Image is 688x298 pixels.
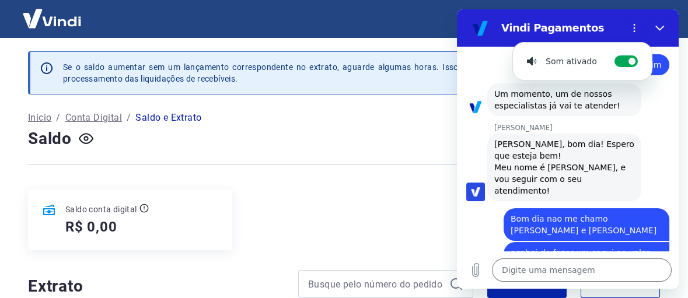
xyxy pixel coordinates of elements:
a: Início [28,111,51,125]
button: Carregar arquivo [7,249,30,272]
iframe: Janela de mensagens [457,9,679,289]
span: acabei de fazer um saqui no valor de sete mil e pouco, ainda nao creditou e tambem nao acho o val... [54,239,205,283]
p: Saldo e Extrato [135,111,201,125]
p: / [127,111,131,125]
h5: R$ 0,00 [65,218,117,236]
h4: Saldo [28,127,72,150]
a: Conta Digital [65,111,122,125]
input: Busque pelo número do pedido [308,275,445,293]
img: Vindi [14,1,90,36]
p: Saldo conta digital [65,204,137,215]
p: / [56,111,60,125]
h4: Extrato [28,275,284,298]
p: Se o saldo aumentar sem um lançamento correspondente no extrato, aguarde algumas horas. Isso acon... [63,61,633,85]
